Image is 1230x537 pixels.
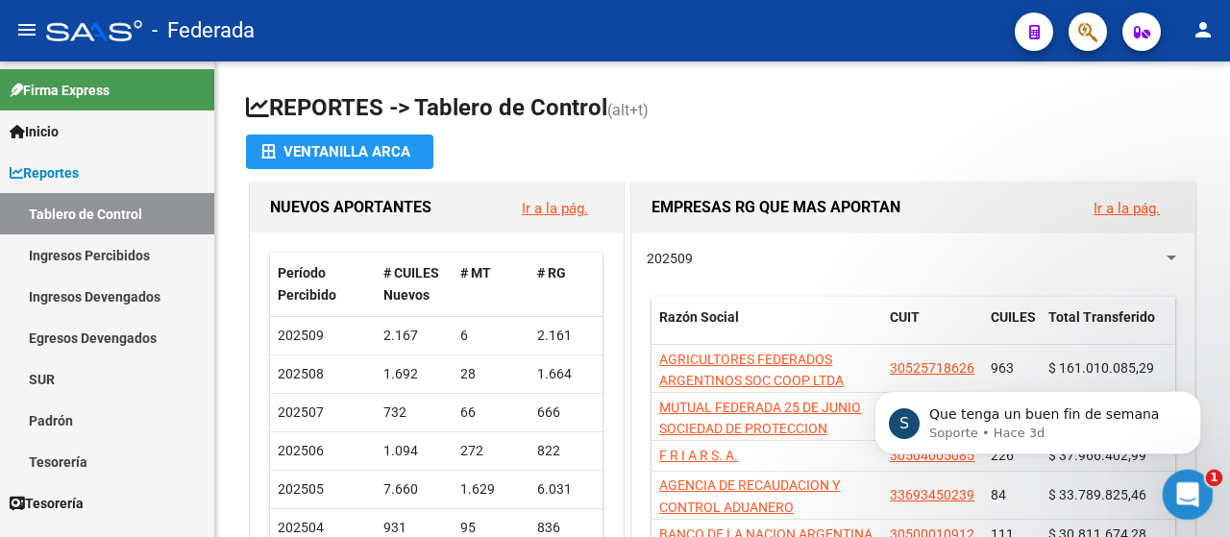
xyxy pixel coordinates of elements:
div: 272 [460,440,522,462]
span: (alt+t) [607,101,649,119]
div: 1.629 [460,478,522,500]
button: Adjuntar un archivo [91,390,107,405]
datatable-header-cell: Razón Social [652,297,882,360]
button: go back [12,8,49,44]
span: NUEVOS APORTANTES [270,198,431,216]
span: MUTUAL FEDERADA 25 DE JUNIO SOCIEDAD DE PROTECCION RECIPROCA [659,400,861,459]
div: 2.161 [537,325,599,347]
span: AGENCIA DE RECAUDACION Y CONTROL ADUANERO [659,477,840,515]
div: 1.094 [383,440,445,462]
span: 84 [991,487,1006,502]
textarea: Escribe un mensaje... [16,350,368,382]
h1: REPORTES -> Tablero de Control [246,92,1199,126]
div: 1.692 [383,363,445,385]
button: Ir a la pág. [506,190,603,226]
div: 7.660 [383,478,445,500]
div: 666 [537,402,599,424]
span: 202504 [278,520,324,535]
button: Selector de emoji [30,390,45,405]
div: 822 [537,440,599,462]
a: Ir a la pág. [522,200,588,217]
div: Ventanilla ARCA [261,134,418,169]
datatable-header-cell: CUILES [983,297,1041,360]
span: Firma Express [10,80,110,101]
div: Buenos dias, Muchas gracias por comunicarse con el soporte técnico de la plataforma. [31,129,300,185]
div: Soporte dice… [15,73,369,117]
datatable-header-cell: Período Percibido [270,253,376,316]
div: Soporte • Hace 8m [31,201,142,212]
span: Total Transferido [1048,309,1155,325]
div: Belen dice… [15,232,369,391]
span: Inicio [10,121,59,142]
div: 2.167 [383,325,445,347]
div: 6.031 [537,478,599,500]
datatable-header-cell: CUIT [882,297,983,360]
div: 66 [460,402,522,424]
button: Selector de gif [61,390,76,405]
span: 202506 [278,443,324,458]
button: Ir a la pág. [1078,190,1175,226]
span: $ 33.789.825,46 [1048,487,1146,502]
div: Profile image for Soporte [86,76,105,95]
div: joined the conversation [111,77,299,94]
span: Tesorería [10,493,84,514]
span: EMPRESAS RG QUE MAS APORTAN [652,198,900,216]
iframe: Intercom live chat [1163,470,1214,521]
mat-icon: menu [15,18,38,41]
b: Soporte [111,79,162,92]
button: Start recording [122,390,137,405]
span: 33693450239 [890,487,974,502]
div: en esos casos, por ejemplo, un prestador tiene factura por $100.000 y tiene un saldo a favor de $... [69,232,369,368]
iframe: Intercom notifications mensaje [846,351,1230,485]
div: Cerrar [337,8,372,42]
span: 202508 [278,366,324,381]
button: Inicio [301,8,337,44]
span: 202509 [278,328,324,343]
button: Ventanilla ARCA [246,134,433,169]
div: 6 [460,325,522,347]
a: Ir a la pág. [1094,200,1160,217]
div: Buenos dias, Muchas gracias por comunicarse con el soporte técnico de la plataforma.Soporte • Hac... [15,117,315,197]
datatable-header-cell: Total Transferido [1041,297,1175,360]
div: 732 [383,402,445,424]
mat-icon: person [1192,18,1215,41]
p: Activo [93,24,132,43]
span: 202505 [278,481,324,497]
datatable-header-cell: # CUILES Nuevos [376,253,453,316]
button: Enviar un mensaje… [330,382,360,413]
datatable-header-cell: # RG [529,253,606,316]
span: 1 [1206,470,1223,487]
span: Razón Social [659,309,739,325]
div: Soporte dice… [15,117,369,232]
span: # CUILES Nuevos [383,265,439,303]
div: en esos casos, por ejemplo, un prestador tiene factura por $100.000 y tiene un saldo a favor de $... [85,243,354,356]
span: CUIT [890,309,920,325]
span: F R I A R S. A. [659,448,738,463]
span: # MT [460,265,491,281]
span: 202509 [647,251,693,266]
span: AGRICULTORES FEDERADOS ARGENTINOS SOC COOP LTDA [659,352,844,389]
span: # RG [537,265,566,281]
span: Período Percibido [278,265,336,303]
div: 28 [460,363,522,385]
span: Reportes [10,162,79,183]
div: 1.664 [537,363,599,385]
span: 202507 [278,404,324,420]
div: Profile image for Soporte [55,11,86,41]
span: - Federada [152,10,255,52]
span: CUILES [991,309,1036,325]
h1: Soporte [93,10,153,24]
datatable-header-cell: # MT [453,253,529,316]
